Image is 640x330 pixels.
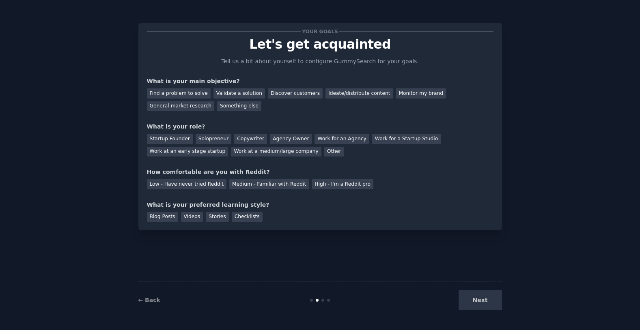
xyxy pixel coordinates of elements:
div: Other [324,147,344,157]
div: Find a problem to solve [147,88,211,99]
div: Work at an early stage startup [147,147,228,157]
div: Agency Owner [270,134,312,144]
div: What is your preferred learning style? [147,201,493,209]
div: Ideate/distribute content [325,88,393,99]
div: High - I'm a Reddit pro [312,179,373,189]
div: Something else [217,101,261,111]
a: ← Back [138,297,160,303]
div: Copywriter [234,134,267,144]
div: Discover customers [268,88,323,99]
div: Work for a Startup Studio [372,134,441,144]
div: How comfortable are you with Reddit? [147,168,493,176]
p: Tell us a bit about yourself to configure GummySearch for your goals. [218,57,422,66]
div: Stories [206,212,228,222]
div: Videos [181,212,203,222]
div: Low - Have never tried Reddit [147,179,226,189]
div: General market research [147,101,215,111]
div: Solopreneur [196,134,231,144]
div: What is your main objective? [147,77,493,86]
div: What is your role? [147,122,493,131]
div: Validate a solution [213,88,265,99]
div: Monitor my brand [396,88,446,99]
div: Work at a medium/large company [231,147,321,157]
div: Medium - Familiar with Reddit [229,179,309,189]
span: Your goals [301,27,340,36]
div: Checklists [232,212,263,222]
div: Blog Posts [147,212,178,222]
div: Work for an Agency [315,134,369,144]
p: Let's get acquainted [147,37,493,51]
div: Startup Founder [147,134,193,144]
